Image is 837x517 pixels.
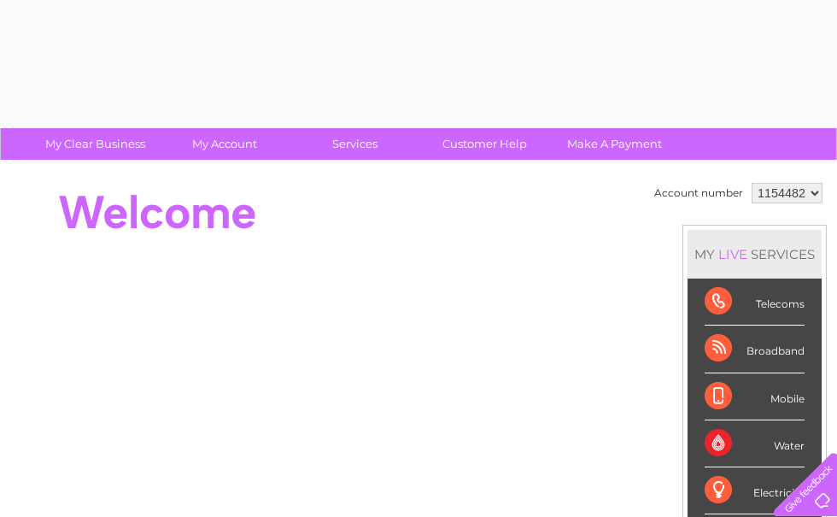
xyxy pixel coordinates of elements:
a: My Clear Business [25,128,166,160]
a: Services [284,128,425,160]
div: Telecoms [705,279,805,326]
td: Account number [650,179,747,208]
div: Mobile [705,373,805,420]
a: Make A Payment [544,128,685,160]
div: Broadband [705,326,805,373]
a: Customer Help [414,128,555,160]
div: MY SERVICES [688,230,822,279]
a: My Account [155,128,296,160]
div: Water [705,420,805,467]
div: LIVE [715,246,751,262]
div: Electricity [705,467,805,514]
